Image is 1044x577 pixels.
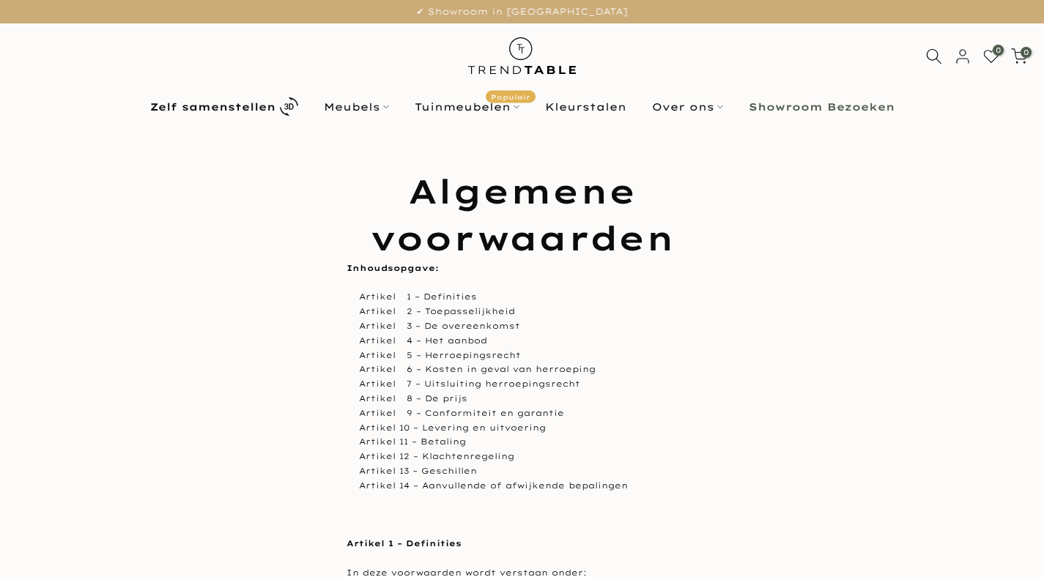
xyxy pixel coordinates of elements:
li: Artikel 1 – Definities [359,290,698,305]
li: Artikel 14 – Aanvullende of afwijkende bepalingen [359,479,698,494]
li: Artikel 5 – Herroepingsrecht [359,349,698,363]
b: Zelf samenstellen [150,102,275,112]
li: Artikel 3 – De overeenkomst [359,319,698,334]
li: Artikel 9 – Conformiteit en garantie [359,406,698,421]
h1: Algemene voorwaarden [347,168,698,261]
a: TuinmeubelenPopulair [401,98,532,116]
a: Zelf samenstellen [137,94,311,119]
li: Artikel 6 – Kosten in geval van herroeping [359,362,698,377]
li: Artikel 10 – Levering en uitvoering [359,421,698,436]
p: ✔ Showroom in [GEOGRAPHIC_DATA] [18,4,1026,20]
img: trend-table [458,23,586,89]
li: Artikel 13 – Geschillen [359,464,698,479]
span: 0 [993,45,1004,56]
li: Artikel 7 – Uitsluiting herroepingsrecht [359,377,698,392]
a: Over ons [639,98,736,116]
li: Artikel 2 – Toepasselijkheid [359,305,698,319]
a: 0 [983,48,999,64]
strong: Artikel 1 – Definities [347,538,462,548]
a: Meubels [311,98,401,116]
li: Artikel 11 – Betaling [359,435,698,450]
b: Showroom Bezoeken [749,102,895,112]
li: Artikel 4 – Het aanbod [359,334,698,349]
span: Populair [486,90,536,103]
strong: Inhoudsopgave: [347,263,439,273]
a: Kleurstalen [532,98,639,116]
li: Artikel 12 – Klachtenregeling [359,450,698,464]
a: 0 [1011,48,1027,64]
li: Artikel 8 – De prijs [359,392,698,406]
span: 0 [1021,47,1032,58]
a: Showroom Bezoeken [736,98,907,116]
